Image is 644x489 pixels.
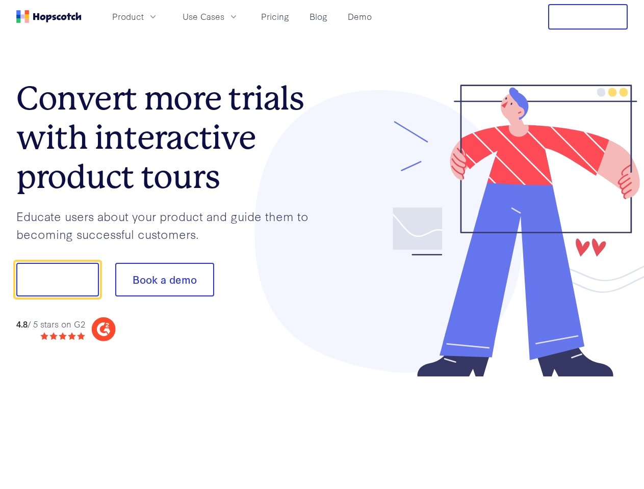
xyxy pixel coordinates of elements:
p: Educate users about your product and guide them to becoming successful customers. [16,207,322,242]
span: Use Cases [183,10,224,23]
button: Use Cases [176,8,245,25]
strong: 4.8 [16,318,28,330]
a: Pricing [257,8,293,25]
a: Blog [305,8,331,25]
div: / 5 stars on G2 [16,318,85,331]
a: Home [16,10,82,23]
button: Free Trial [548,4,628,30]
a: Demo [344,8,376,25]
button: Book a demo [115,263,214,296]
h1: Convert more trials with interactive product tours [16,79,322,196]
button: Show me! [16,263,99,296]
button: Product [106,8,164,25]
span: Product [112,10,144,23]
